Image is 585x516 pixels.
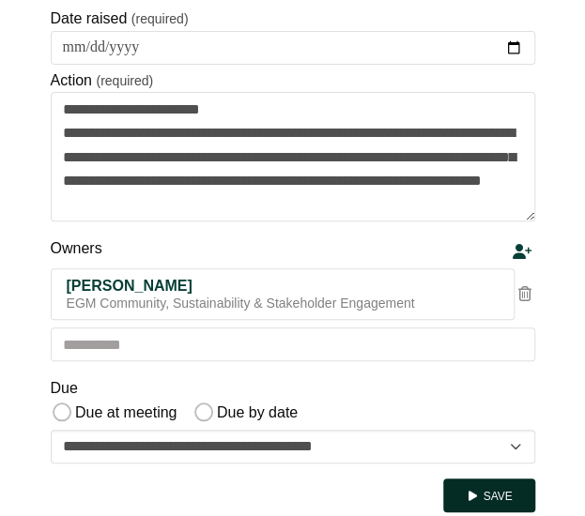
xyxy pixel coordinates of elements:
[51,376,78,401] label: Due
[194,402,213,421] input: Due by date
[131,11,189,26] small: (required)
[67,296,499,312] div: EGM Community, Sustainability & Stakeholder Engagement
[96,73,153,88] small: (required)
[51,236,102,261] label: Owners
[67,277,499,296] div: [PERSON_NAME]
[51,7,128,31] label: Date raised
[51,68,92,93] label: Action
[214,401,298,425] label: Due by date
[53,402,71,421] input: Due at meeting
[513,240,531,265] div: Add a new person
[73,401,177,425] label: Due at meeting
[443,478,534,512] button: Save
